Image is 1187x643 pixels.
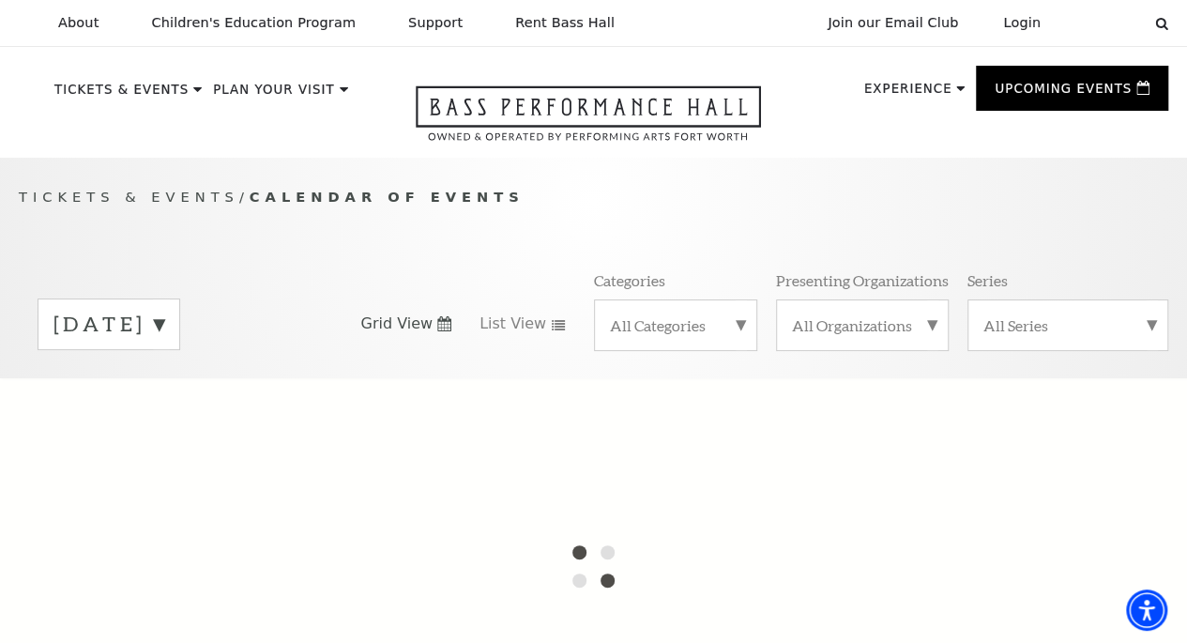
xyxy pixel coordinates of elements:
label: All Categories [610,315,742,335]
a: Open this option [348,85,829,158]
label: [DATE] [53,310,164,339]
span: List View [479,314,546,334]
p: Series [967,270,1008,290]
span: Tickets & Events [19,189,239,205]
div: Accessibility Menu [1126,589,1167,631]
p: About [58,15,99,31]
p: Categories [594,270,665,290]
span: Calendar of Events [250,189,525,205]
p: Presenting Organizations [776,270,949,290]
p: Tickets & Events [54,84,189,106]
select: Select: [1071,14,1137,32]
p: Plan Your Visit [213,84,335,106]
p: / [19,186,1168,209]
p: Children's Education Program [151,15,356,31]
p: Rent Bass Hall [515,15,615,31]
span: Grid View [360,314,433,334]
p: Experience [864,83,952,105]
label: All Series [983,315,1152,335]
label: All Organizations [792,315,933,335]
p: Support [408,15,463,31]
p: Upcoming Events [995,83,1132,105]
